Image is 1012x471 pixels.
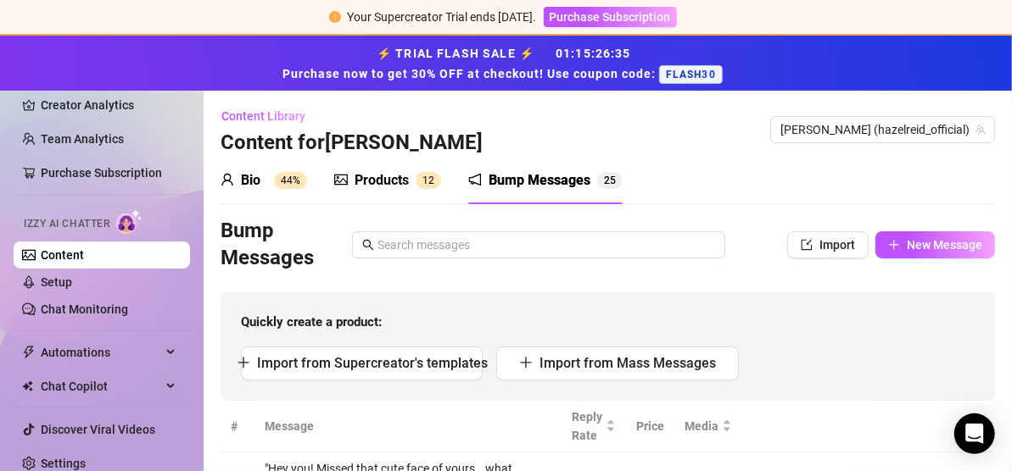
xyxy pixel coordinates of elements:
span: import [801,239,813,251]
input: Search messages [377,235,715,254]
span: 5 [610,175,616,186]
button: Import [787,231,869,258]
button: New Message [875,231,995,258]
span: 2 [428,175,434,186]
span: Izzy AI Chatter [24,216,109,232]
button: Import from Mass Messages [496,346,738,380]
strong: ⚡ TRIAL FLASH SALE ⚡ [282,47,730,80]
span: plus [888,239,900,251]
div: Products [355,170,409,191]
span: Import from Mass Messages [540,355,716,371]
span: exclamation-circle [329,11,341,23]
span: FLASH30 [659,65,723,84]
h3: Content for [PERSON_NAME] [221,130,483,157]
span: picture [334,173,348,186]
span: Import [819,238,855,252]
th: Reply Rate [562,401,626,452]
th: Message [254,401,562,452]
span: New Message [907,238,982,252]
th: Price [626,401,674,452]
div: Bio [241,170,260,191]
span: plus [237,356,250,369]
span: thunderbolt [22,346,36,359]
sup: 25 [597,172,623,189]
th: Media [674,401,742,452]
span: Hazel (hazelreid_official) [780,117,985,142]
span: Chat Copilot [41,373,161,400]
div: Bump Messages [489,170,590,191]
strong: Purchase now to get 30% OFF at checkout! Use coupon code: [282,67,659,80]
span: Your Supercreator Trial ends [DATE]. [348,10,537,24]
button: Content Library [221,103,319,130]
span: search [362,239,374,251]
a: Chat Monitoring [41,302,128,316]
span: user [221,173,234,186]
strong: Quickly create a product: [241,314,382,330]
th: # [221,401,254,452]
span: 2 [604,175,610,186]
sup: 12 [416,172,441,189]
a: Purchase Subscription [41,166,162,180]
a: Setup [41,275,72,289]
span: Reply Rate [572,407,602,445]
h3: Bump Messages [221,218,331,272]
span: 1 [422,175,428,186]
div: Open Intercom Messenger [954,413,995,454]
a: Creator Analytics [41,91,176,119]
a: Discover Viral Videos [41,423,155,436]
button: Purchase Subscription [544,7,677,27]
span: notification [468,173,482,186]
sup: 44% [274,172,307,189]
a: Content [41,248,84,262]
button: Import from Supercreator's templates [241,346,483,380]
img: AI Chatter [116,209,143,234]
span: plus [519,356,533,369]
span: Content Library [221,109,305,123]
span: Import from Supercreator's templates [257,355,488,371]
a: Team Analytics [41,132,124,146]
a: Purchase Subscription [544,10,677,24]
span: Purchase Subscription [550,10,671,24]
span: 01 : 15 : 26 : 35 [556,47,631,60]
span: team [976,125,986,135]
img: Chat Copilot [22,380,33,392]
a: Settings [41,457,86,470]
span: Automations [41,339,161,366]
span: Media [685,417,718,435]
